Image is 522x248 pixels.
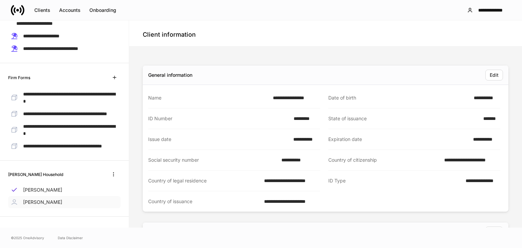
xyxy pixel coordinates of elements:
[59,8,81,13] div: Accounts
[490,73,499,77] div: Edit
[11,235,44,241] span: © 2025 OneAdvisory
[148,177,260,184] div: Country of legal residence
[148,198,260,205] div: Country of issuance
[328,157,440,163] div: Country of citizenship
[30,5,55,16] button: Clients
[23,199,62,206] p: [PERSON_NAME]
[8,171,63,178] h6: [PERSON_NAME] Household
[8,184,121,196] a: [PERSON_NAME]
[58,235,83,241] a: Data Disclaimer
[148,115,290,122] div: ID Number
[85,5,121,16] button: Onboarding
[23,187,62,193] p: [PERSON_NAME]
[485,70,503,81] button: Edit
[8,196,121,208] a: [PERSON_NAME]
[143,31,196,39] h4: Client information
[328,115,479,122] div: State of issuance
[328,177,462,184] div: ID Type
[34,8,50,13] div: Clients
[148,136,289,143] div: Issue date
[328,94,470,101] div: Date of birth
[89,8,116,13] div: Onboarding
[55,5,85,16] button: Accounts
[148,157,277,163] div: Social security number
[148,94,269,101] div: Name
[8,74,30,81] h6: Firm Forms
[328,136,469,143] div: Expiration date
[148,72,192,78] div: General information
